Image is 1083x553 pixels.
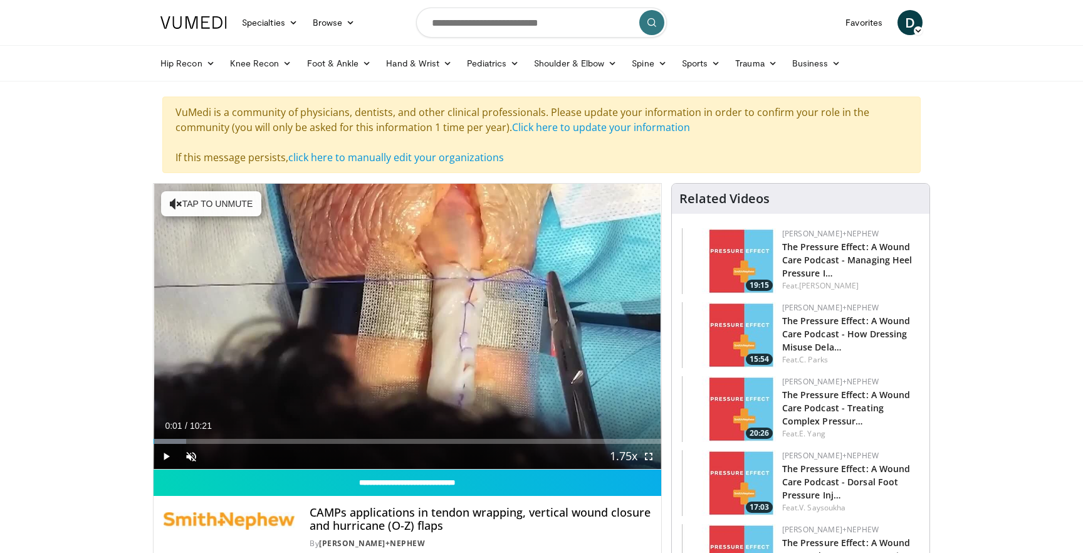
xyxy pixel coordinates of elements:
button: Tap to unmute [161,191,261,216]
a: Knee Recon [222,51,300,76]
a: [PERSON_NAME]+Nephew [782,450,879,461]
a: Spine [624,51,674,76]
div: Progress Bar [154,439,661,444]
a: click here to manually edit your organizations [288,150,504,164]
a: 19:15 [682,228,776,294]
input: Search topics, interventions [416,8,667,38]
a: The Pressure Effect: A Wound Care Podcast - How Dressing Misuse Dela… [782,315,911,353]
img: Smith+Nephew [164,506,295,536]
a: 15:54 [682,302,776,368]
span: 0:01 [165,421,182,431]
a: The Pressure Effect: A Wound Care Podcast - Treating Complex Pressur… [782,389,911,427]
a: Browse [305,10,363,35]
a: E. Yang [799,428,825,439]
a: Sports [674,51,728,76]
a: C. Parks [799,354,828,365]
button: Unmute [179,444,204,469]
div: Feat. [782,280,919,292]
img: 60a7b2e5-50df-40c4-868a-521487974819.150x105_q85_crop-smart_upscale.jpg [682,228,776,294]
a: The Pressure Effect: A Wound Care Podcast - Managing Heel Pressure I… [782,241,913,279]
span: 15:54 [746,354,773,365]
span: 10:21 [190,421,212,431]
a: D [897,10,923,35]
a: [PERSON_NAME]+Nephew [782,376,879,387]
button: Fullscreen [636,444,661,469]
span: 17:03 [746,502,773,513]
a: Trauma [728,51,785,76]
div: VuMedi is a community of physicians, dentists, and other clinical professionals. Please update yo... [162,97,921,173]
img: VuMedi Logo [160,16,227,29]
a: [PERSON_NAME]+Nephew [782,228,879,239]
h4: Related Videos [679,191,770,206]
h4: CAMPs applications in tendon wrapping, vertical wound closure and hurricane (O-Z) flaps [310,506,651,533]
a: V. Saysoukha [799,502,845,513]
img: 61e02083-5525-4adc-9284-c4ef5d0bd3c4.150x105_q85_crop-smart_upscale.jpg [682,302,776,368]
a: Pediatrics [459,51,526,76]
a: The Pressure Effect: A Wound Care Podcast - Dorsal Foot Pressure Inj… [782,463,911,501]
a: [PERSON_NAME]+Nephew [782,302,879,313]
a: Specialties [234,10,305,35]
span: 20:26 [746,428,773,439]
img: 5dccabbb-5219-43eb-ba82-333b4a767645.150x105_q85_crop-smart_upscale.jpg [682,376,776,442]
a: Business [785,51,849,76]
a: 17:03 [682,450,776,516]
span: / [185,421,187,431]
a: Favorites [838,10,890,35]
div: Feat. [782,354,919,366]
a: [PERSON_NAME]+Nephew [782,524,879,535]
span: 19:15 [746,280,773,291]
div: Feat. [782,428,919,440]
button: Playback Rate [611,444,636,469]
img: d68379d8-97de-484f-9076-f39c80eee8eb.150x105_q85_crop-smart_upscale.jpg [682,450,776,516]
a: 20:26 [682,376,776,442]
div: By [310,538,651,549]
video-js: Video Player [154,184,661,470]
button: Play [154,444,179,469]
a: [PERSON_NAME] [799,280,859,291]
a: Shoulder & Elbow [526,51,624,76]
a: [PERSON_NAME]+Nephew [319,538,425,549]
a: Hip Recon [153,51,222,76]
a: Foot & Ankle [300,51,379,76]
a: Click here to update your information [512,120,690,134]
div: Feat. [782,502,919,513]
a: Hand & Wrist [379,51,459,76]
